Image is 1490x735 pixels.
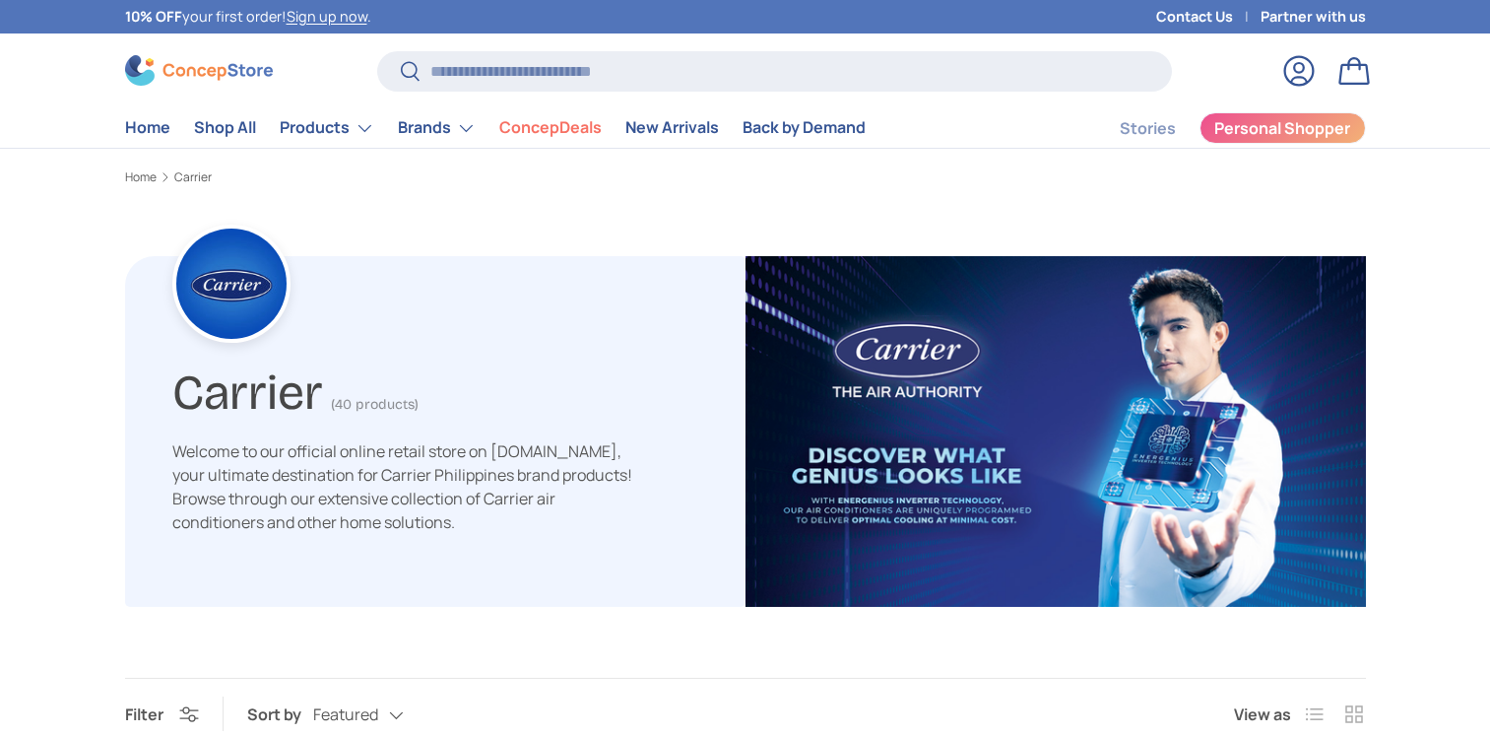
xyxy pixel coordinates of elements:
a: Back by Demand [743,108,866,147]
span: Featured [313,705,378,724]
summary: Products [268,108,386,148]
nav: Secondary [1072,108,1366,148]
span: View as [1234,702,1291,726]
a: New Arrivals [625,108,719,147]
button: Filter [125,703,199,725]
a: Products [280,108,374,148]
label: Sort by [247,702,313,726]
a: Partner with us [1261,6,1366,28]
strong: 10% OFF [125,7,182,26]
span: Personal Shopper [1214,120,1350,136]
a: Home [125,108,170,147]
nav: Breadcrumbs [125,168,1366,186]
summary: Brands [386,108,487,148]
nav: Primary [125,108,866,148]
a: Sign up now [287,7,367,26]
span: Filter [125,703,163,725]
p: Welcome to our official online retail store on [DOMAIN_NAME], your ultimate destination for Carri... [172,439,635,534]
h1: Carrier [172,356,323,422]
a: Home [125,171,157,183]
img: carrier-banner-image-concepstore [745,256,1366,607]
p: your first order! . [125,6,371,28]
a: ConcepDeals [499,108,602,147]
a: Shop All [194,108,256,147]
a: Carrier [174,171,212,183]
span: (40 products) [331,396,419,413]
a: Stories [1120,109,1176,148]
img: ConcepStore [125,55,273,86]
button: Featured [313,698,443,732]
a: Brands [398,108,476,148]
a: Contact Us [1156,6,1261,28]
a: Personal Shopper [1199,112,1366,144]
